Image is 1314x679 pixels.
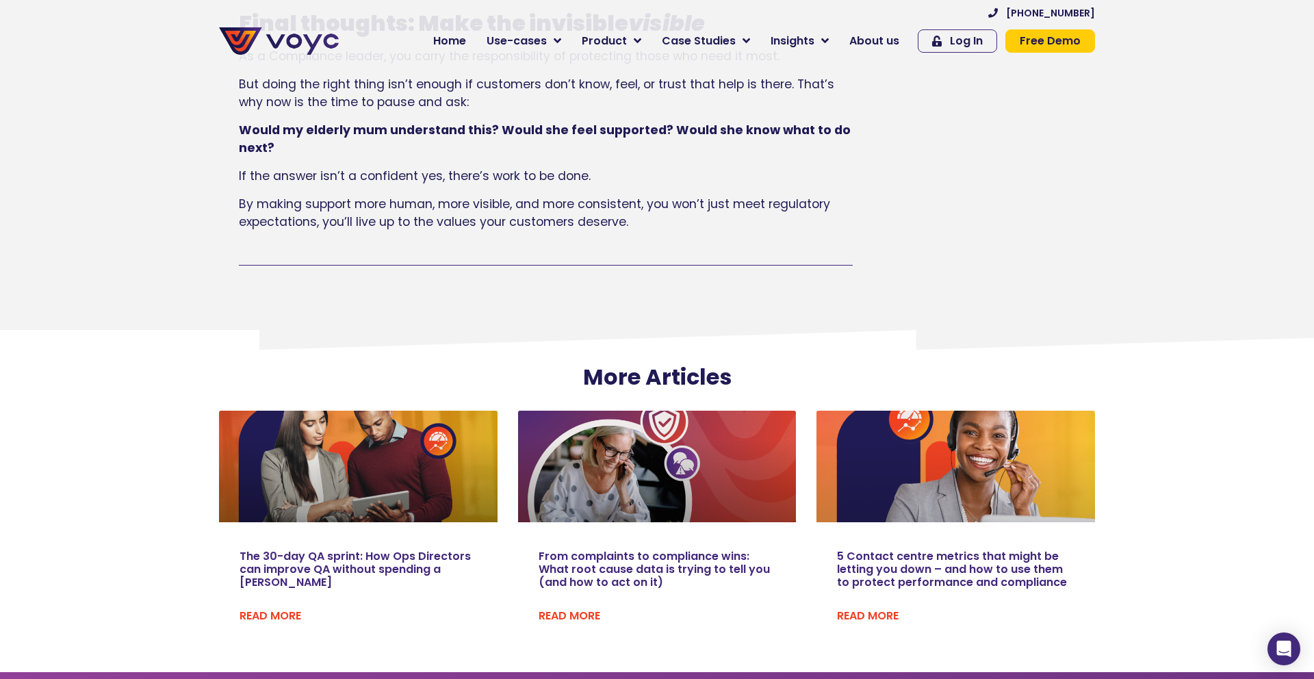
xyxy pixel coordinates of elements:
a: Use-cases [476,27,571,55]
a: Insights [760,27,839,55]
span: Insights [771,33,814,49]
span: Free Demo [1020,36,1081,47]
span: But doing the right thing isn’t enough if customers don’t know, feel, or trust that help is there... [239,76,834,110]
a: 5 Contact centre metrics that might be letting you down – and how to use them to protect performa... [837,548,1067,590]
span: Product [582,33,627,49]
span: Case Studies [662,33,736,49]
a: Case Studies [652,27,760,55]
h2: More Articles [219,364,1095,390]
span: About us [849,33,899,49]
a: Product [571,27,652,55]
a: About us [839,27,910,55]
a: From complaints to compliance wins: What root cause data is trying to tell you (and how to act on... [539,548,770,590]
a: The 30-day QA sprint: How Ops Directors can improve QA without spending a [PERSON_NAME] [240,548,471,590]
img: voyc-full-logo [219,27,339,55]
span: [PHONE_NUMBER] [1006,8,1095,18]
div: Open Intercom Messenger [1267,632,1300,665]
a: Home [423,27,476,55]
a: Free Demo [1005,29,1095,53]
span: Home [433,33,466,49]
span: By making support more human, more visible, and more consistent, you won’t just meet regulatory e... [239,196,830,230]
span: Log In [950,36,983,47]
span: Use-cases [487,33,547,49]
a: Read more about 5 Contact centre metrics that might be letting you down – and how to use them to ... [837,608,899,624]
span: If the answer isn’t a confident yes, there’s work to be done. [239,168,591,184]
b: Would my elderly mum understand this? Would she feel supported? Would she know what to do next? [239,122,851,156]
a: happy woman working in a call center [816,411,1095,522]
a: Log In [918,29,997,53]
a: [PHONE_NUMBER] [988,8,1095,18]
a: Read more about From complaints to compliance wins: What root cause data is trying to tell you (a... [539,608,600,624]
a: Read more about The 30-day QA sprint: How Ops Directors can improve QA without spending a penny [240,608,301,624]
